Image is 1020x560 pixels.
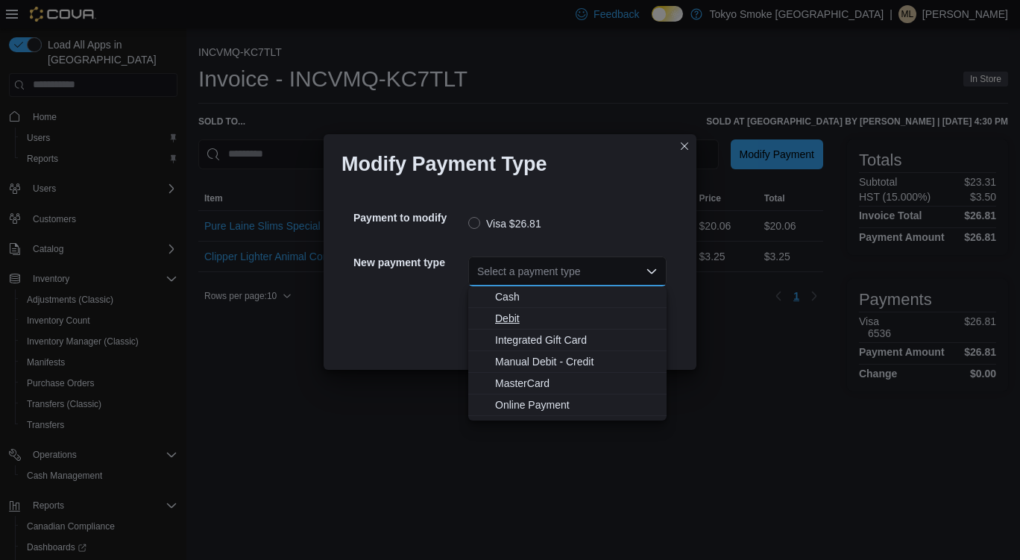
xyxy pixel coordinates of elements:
span: Online Payment [495,397,658,412]
span: MasterCard [495,376,658,391]
label: Visa $26.81 [468,215,541,233]
span: Manual Debit - Credit [495,354,658,369]
h5: Payment to modify [353,203,465,233]
button: Debit [468,308,667,330]
span: Integrated Gift Card [495,333,658,347]
span: Cash [495,289,658,304]
h1: Modify Payment Type [341,152,547,176]
button: MasterCard [468,373,667,394]
button: Online Payment [468,394,667,416]
div: Choose from the following options [468,286,667,416]
button: Close list of options [646,265,658,277]
button: Cash [468,286,667,308]
h5: New payment type [353,248,465,277]
button: Manual Debit - Credit [468,351,667,373]
button: Integrated Gift Card [468,330,667,351]
span: Debit [495,311,658,326]
input: Accessible screen reader label [477,262,479,280]
button: Closes this modal window [676,137,693,155]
